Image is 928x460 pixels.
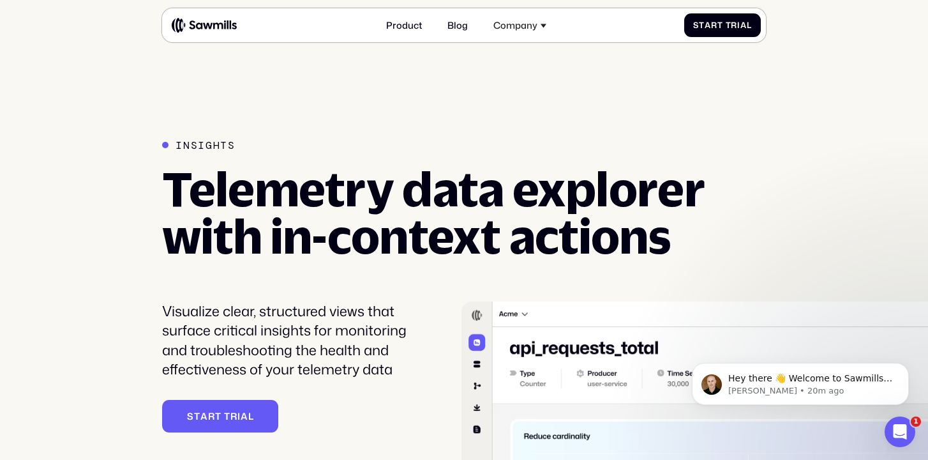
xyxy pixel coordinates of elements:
span: a [705,20,711,30]
span: r [208,411,215,422]
div: Insights [176,139,235,152]
a: StartTrial [684,13,761,37]
span: r [230,411,237,422]
span: i [737,20,740,30]
span: t [699,20,705,30]
span: l [248,411,254,422]
span: S [187,411,194,422]
iframe: Intercom live chat [885,417,915,447]
h2: Telemetry data explorer with in-context actions [162,165,719,259]
div: Company [493,20,537,31]
span: a [241,411,248,422]
span: S [693,20,699,30]
span: a [740,20,747,30]
div: Visualize clear, structured views that surface critical insights for monitoring and troubleshooti... [162,302,429,379]
span: t [194,411,200,422]
span: t [215,411,221,422]
span: l [747,20,752,30]
div: Company [486,13,553,38]
span: 1 [911,417,921,427]
span: r [731,20,737,30]
span: a [200,411,208,422]
iframe: Intercom notifications message [673,336,928,425]
span: T [726,20,731,30]
a: StartTrial [162,400,278,432]
a: Blog [440,13,475,38]
span: T [224,411,230,422]
a: Product [379,13,429,38]
span: i [237,411,241,422]
span: t [717,20,723,30]
span: r [711,20,717,30]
